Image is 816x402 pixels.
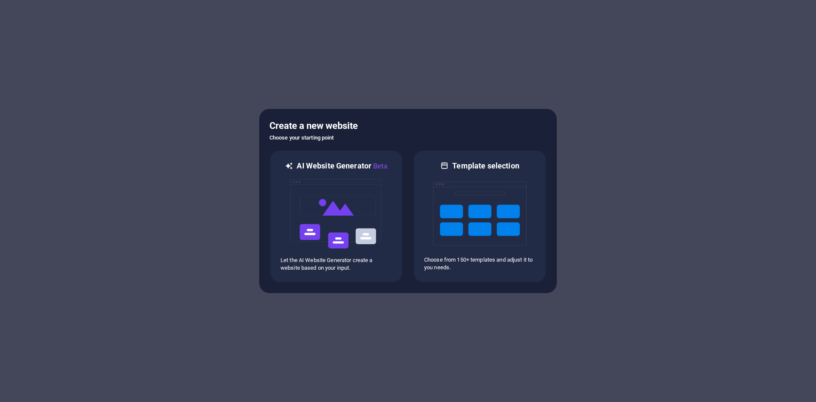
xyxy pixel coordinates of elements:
[297,161,387,171] h6: AI Website Generator
[280,257,392,272] p: Let the AI Website Generator create a website based on your input.
[289,171,383,257] img: ai
[452,161,519,171] h6: Template selection
[269,133,547,143] h6: Choose your starting point
[269,150,403,283] div: AI Website GeneratorBetaaiLet the AI Website Generator create a website based on your input.
[371,162,388,170] span: Beta
[413,150,547,283] div: Template selectionChoose from 150+ templates and adjust it to you needs.
[269,119,547,133] h5: Create a new website
[424,256,535,271] p: Choose from 150+ templates and adjust it to you needs.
